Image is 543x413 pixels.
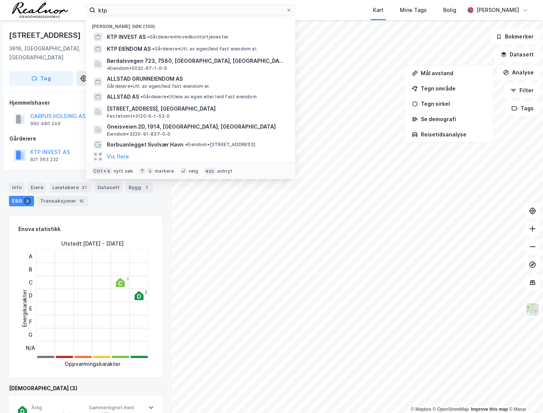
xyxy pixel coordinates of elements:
[525,302,540,317] img: Z
[26,263,35,276] div: B
[433,407,469,412] a: OpenStreetMap
[30,121,61,127] div: 990 480 249
[476,6,519,15] div: [PERSON_NAME]
[497,65,540,80] button: Analyse
[126,182,153,193] div: Bygg
[114,168,133,174] div: nytt søk
[9,196,34,206] div: ESG
[107,74,286,83] span: ALLSTAD GRUNNEIENDOM AS
[141,94,257,100] span: Gårdeiere • Utleie av egen eller leid fast eiendom
[9,71,73,86] button: Tag
[421,70,486,76] div: Mål avstand
[78,197,85,205] div: 15
[107,65,167,71] span: Eiendom • 5032-67-1-0-0
[49,182,92,193] div: Leietakere
[86,18,295,31] div: [PERSON_NAME] søk (100)
[155,168,174,174] div: markere
[92,167,112,175] div: Ctrl + k
[107,56,286,65] span: Børdalsvegen 723, 7580, [GEOGRAPHIC_DATA], [GEOGRAPHIC_DATA]
[26,276,35,289] div: C
[37,196,88,206] div: Transaksjoner
[127,277,129,281] div: 1
[421,131,486,138] div: Reisetidsanalyse
[9,98,163,107] div: Hjemmelshaver
[107,65,109,71] span: •
[217,168,232,174] div: avbryt
[107,33,146,41] span: KTP INVEST AS
[9,44,118,62] div: 3616, [GEOGRAPHIC_DATA], [GEOGRAPHIC_DATA]
[26,289,35,302] div: D
[147,34,149,40] span: •
[26,302,35,315] div: E
[188,168,198,174] div: velg
[107,113,170,119] span: Festetomt • 3120-6-1-53-0
[490,29,540,44] button: Bokmerker
[421,116,486,122] div: Se demografi
[185,142,187,147] span: •
[411,407,431,412] a: Mapbox
[26,341,35,354] div: N/A
[152,46,154,52] span: •
[421,101,486,107] div: Tegn sirkel
[107,92,139,101] span: ALLSTAD AS
[95,4,286,16] input: Søk på adresse, matrikkel, gårdeiere, leietakere eller personer
[26,315,35,328] div: F
[28,182,46,193] div: Eiere
[505,101,540,116] button: Tags
[95,182,123,193] div: Datasett
[9,182,25,193] div: Info
[107,131,171,137] span: Eiendom • 3220-91-837-0-0
[107,44,151,53] span: KTP EIENDOM AS
[506,377,543,413] div: Kontrollprogram for chat
[443,6,456,15] div: Bolig
[504,83,540,98] button: Filter
[204,167,216,175] div: esc
[65,360,120,369] div: Oppvarmingskarakter
[400,6,427,15] div: Mine Tags
[141,94,143,99] span: •
[20,290,29,327] div: Energikarakter
[471,407,508,412] a: Improve this map
[9,29,82,41] div: [STREET_ADDRESS]
[26,328,35,341] div: G
[9,384,163,393] div: [DEMOGRAPHIC_DATA] (3)
[12,2,68,18] img: realnor-logo.934646d98de889bb5806.png
[18,225,61,234] div: Enova statistikk
[107,122,286,131] span: Gneisveien 2D, 1914, [GEOGRAPHIC_DATA], [GEOGRAPHIC_DATA]
[145,290,147,295] div: 2
[147,34,229,40] span: Gårdeiere • Hovedkontortjenester
[24,197,31,205] div: 3
[107,140,183,149] span: Rorbuanlegget Svolvær Havn
[61,239,124,248] div: Utstedt : [DATE] - [DATE]
[107,104,286,113] span: [STREET_ADDRESS], [GEOGRAPHIC_DATA]
[107,152,129,161] button: Vis flere
[80,184,89,191] div: 37
[152,46,257,52] span: Gårdeiere • Utl. av egen/leid fast eiendom el.
[107,83,210,89] span: Gårdeiere • Utl. av egen/leid fast eiendom el.
[143,184,150,191] div: 1
[26,250,35,263] div: A
[421,85,486,92] div: Tegn område
[506,377,543,413] iframe: Chat Widget
[30,157,58,163] div: 821 563 232
[9,134,163,143] div: Gårdeiere
[373,6,383,15] div: Kart
[494,47,540,62] button: Datasett
[185,142,255,148] span: Eiendom • [STREET_ADDRESS]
